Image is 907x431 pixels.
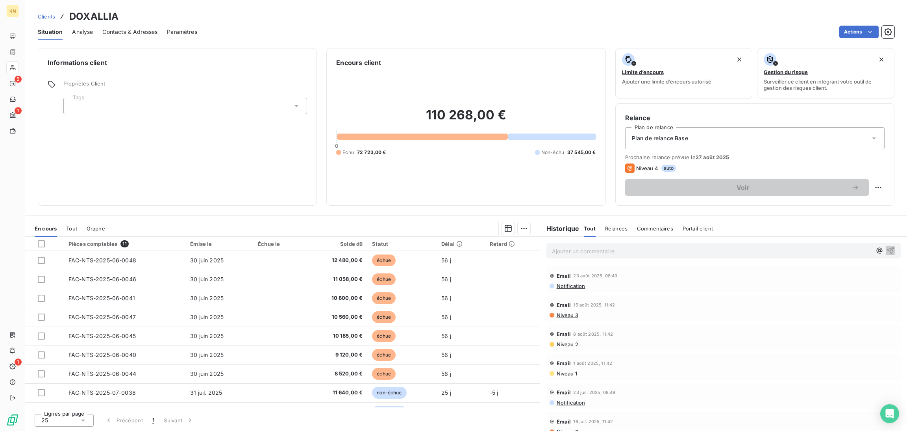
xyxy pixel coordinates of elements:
[68,257,136,264] span: FAC-NTS-2025-06-0048
[764,69,808,75] span: Gestion du risque
[625,113,885,123] h6: Relance
[6,109,19,121] a: 1
[190,351,224,358] span: 30 juin 2025
[68,333,136,339] span: FAC-NTS-2025-06-0045
[622,69,664,75] span: Limite d’encours
[556,399,585,406] span: Notification
[372,292,396,304] span: échue
[372,349,396,361] span: échue
[152,416,154,424] span: 1
[148,412,159,429] button: 1
[258,241,298,247] div: Échue le
[68,240,181,247] div: Pièces comptables
[72,28,93,36] span: Analyse
[541,149,564,156] span: Non-échu
[661,165,676,172] span: auto
[308,351,363,359] span: 9 120,00 €
[441,276,451,282] span: 56 j
[441,241,480,247] div: Délai
[490,389,498,396] span: -5 j
[190,314,224,320] span: 30 juin 2025
[308,275,363,283] span: 11 058,00 €
[6,77,19,90] a: 5
[757,48,894,98] button: Gestion du risqueSurveiller ce client en intégrant votre outil de gestion des risques client.
[556,283,585,289] span: Notification
[102,28,157,36] span: Contacts & Adresses
[635,184,851,191] span: Voir
[38,28,63,36] span: Situation
[357,149,386,156] span: 72 723,00 €
[490,241,535,247] div: Retard
[441,295,451,301] span: 56 j
[880,404,899,423] div: Open Intercom Messenger
[68,370,136,377] span: FAC-NTS-2025-06-0044
[308,389,363,397] span: 11 640,00 €
[68,276,136,282] span: FAC-NTS-2025-06-0046
[683,225,713,232] span: Portail client
[342,149,354,156] span: Échu
[35,225,57,232] span: En cours
[584,225,596,232] span: Tout
[6,414,19,426] img: Logo LeanPay
[48,58,307,67] h6: Informations client
[625,154,885,160] span: Prochaine relance prévue le
[441,351,451,358] span: 56 j
[441,257,451,264] span: 56 j
[557,389,571,396] span: Email
[573,303,615,307] span: 15 août 2025, 11:42
[557,360,571,366] span: Email
[336,58,381,67] h6: Encours client
[66,225,77,232] span: Tout
[372,330,396,342] span: échue
[38,13,55,20] a: Clients
[636,165,658,171] span: Niveau 4
[441,314,451,320] span: 56 j
[63,80,307,91] span: Propriétés Client
[372,406,406,418] span: non-échue
[557,302,571,308] span: Email
[573,419,613,424] span: 16 juil. 2025, 11:42
[190,295,224,301] span: 30 juin 2025
[68,389,136,396] span: FAC-NTS-2025-07-0038
[622,78,711,85] span: Ajouter une limite d’encours autorisé
[573,332,613,336] span: 8 août 2025, 11:42
[308,332,363,340] span: 10 185,00 €
[625,179,869,196] button: Voir
[336,107,596,131] h2: 110 268,00 €
[68,351,136,358] span: FAC-NTS-2025-06-0040
[441,370,451,377] span: 56 j
[573,361,612,366] span: 1 août 2025, 11:42
[68,295,135,301] span: FAC-NTS-2025-06-0041
[308,370,363,378] span: 8 520,00 €
[557,273,571,279] span: Email
[764,78,888,91] span: Surveiller ce client en intégrant votre outil de gestion des risques client.
[372,387,406,399] span: non-échue
[632,134,688,142] span: Plan de relance Base
[556,341,578,347] span: Niveau 2
[372,368,396,380] span: échue
[839,26,879,38] button: Actions
[190,257,224,264] span: 30 juin 2025
[190,389,222,396] span: 31 juil. 2025
[159,412,199,429] button: Suivant
[372,241,432,247] div: Statut
[167,28,197,36] span: Paramètres
[308,313,363,321] span: 10 560,00 €
[556,370,577,377] span: Niveau 1
[70,102,76,110] input: Ajouter une valeur
[6,5,19,17] div: KN
[100,412,148,429] button: Précédent
[557,331,571,337] span: Email
[441,333,451,339] span: 56 j
[605,225,627,232] span: Relances
[441,389,451,396] span: 25 j
[87,225,105,232] span: Graphe
[556,312,578,318] span: Niveau 3
[190,276,224,282] span: 30 juin 2025
[15,76,22,83] span: 5
[540,224,579,233] h6: Historique
[567,149,596,156] span: 37 545,00 €
[335,143,338,149] span: 0
[120,240,128,247] span: 11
